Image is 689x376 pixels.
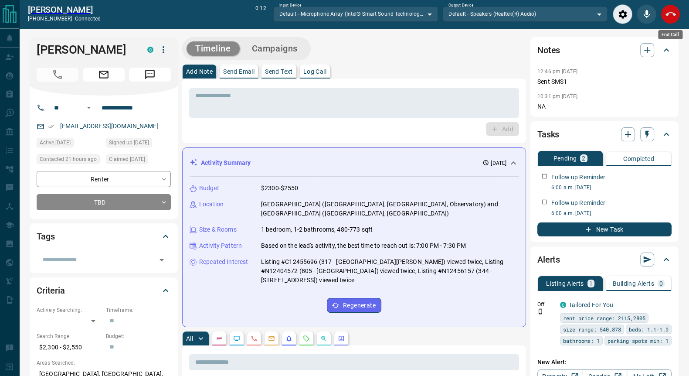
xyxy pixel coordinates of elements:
p: 1 [589,280,593,287]
button: Open [156,254,168,266]
svg: Lead Browsing Activity [233,335,240,342]
p: Size & Rooms [199,225,237,234]
svg: Emails [268,335,275,342]
span: Signed up [DATE] [109,138,149,147]
div: Mon Oct 13 2025 [37,138,102,150]
button: New Task [537,222,672,236]
p: Sent SMS1 [537,77,672,86]
span: rent price range: 2115,2805 [563,314,645,322]
h2: Tags [37,229,54,243]
span: Message [129,68,171,82]
svg: Listing Alerts [285,335,292,342]
div: Renter [37,171,171,187]
p: Repeated Interest [199,257,248,267]
p: 1 bedroom, 1-2 bathrooms, 480-773 sqft [261,225,373,234]
p: 0 [659,280,663,287]
button: Timeline [187,41,240,56]
a: [PERSON_NAME] [28,4,101,15]
svg: Push Notification Only [537,308,543,314]
p: Areas Searched: [37,359,171,367]
div: Mon Oct 13 2025 [106,138,171,150]
p: Follow up Reminder [551,198,605,208]
div: Mute [637,4,656,24]
div: Activity Summary[DATE] [190,155,519,171]
div: Tue Oct 14 2025 [37,154,102,167]
p: Follow up Reminder [551,173,605,182]
svg: Agent Actions [338,335,345,342]
div: Notes [537,40,672,61]
div: TBD [37,194,171,210]
span: Active [DATE] [40,138,71,147]
p: Completed [623,156,654,162]
div: condos.ca [147,47,153,53]
span: Call [37,68,78,82]
button: Open [84,103,94,113]
div: Audio Settings [613,4,632,24]
label: Output Device [448,3,473,8]
p: Off [537,301,555,308]
button: Regenerate [327,298,381,313]
span: Email [83,68,125,82]
h1: [PERSON_NAME] [37,43,134,57]
p: 10:31 pm [DATE] [537,93,577,99]
p: New Alert: [537,358,672,367]
h2: Alerts [537,253,560,267]
p: NA [537,102,672,111]
p: $2300-$2550 [261,184,298,193]
svg: Email Verified [48,123,54,130]
p: Log Call [303,68,326,75]
p: Building Alerts [613,280,654,287]
svg: Requests [303,335,310,342]
p: Pending [553,155,577,161]
h2: Notes [537,43,560,57]
p: [GEOGRAPHIC_DATA] ([GEOGRAPHIC_DATA], [GEOGRAPHIC_DATA], Observatory) and [GEOGRAPHIC_DATA] ([GEO... [261,200,519,218]
div: Tags [37,226,171,247]
p: Based on the lead's activity, the best time to reach out is: 7:00 PM - 7:30 PM [261,241,466,250]
p: Location [199,200,224,209]
p: 2 [582,155,585,161]
p: Search Range: [37,332,102,340]
span: Contacted 21 hours ago [40,155,97,164]
span: bathrooms: 1 [563,336,600,345]
div: Default - Microphone Array (Intel® Smart Sound Technology for Digital Microphones) [273,7,438,21]
span: size range: 540,878 [563,325,621,334]
span: parking spots min: 1 [608,336,669,345]
span: beds: 1.1-1.9 [629,325,669,334]
svg: Calls [251,335,258,342]
span: connected [75,16,101,22]
svg: Notes [216,335,223,342]
p: Listing Alerts [546,280,584,287]
p: 12:46 pm [DATE] [537,68,577,75]
p: Send Email [223,68,255,75]
p: Listing #C12455696 (317 - [GEOGRAPHIC_DATA][PERSON_NAME]) viewed twice, Listing #N12404572 (805 -... [261,257,519,285]
p: [PHONE_NUMBER] - [28,15,101,23]
div: condos.ca [560,302,566,308]
p: Activity Summary [201,158,251,167]
div: Default - Speakers (Realtek(R) Audio) [442,7,608,21]
p: Budget [199,184,219,193]
p: Activity Pattern [199,241,242,250]
div: End Call [661,4,680,24]
h2: Criteria [37,284,65,297]
div: Tasks [537,124,672,145]
p: 0:12 [255,4,266,24]
p: All [186,335,193,342]
h2: Tasks [537,127,559,141]
p: 6:00 a.m. [DATE] [551,209,672,217]
div: Mon Oct 13 2025 [106,154,171,167]
span: Claimed [DATE] [109,155,145,164]
label: Input Device [279,3,302,8]
p: Timeframe: [106,306,171,314]
svg: Opportunities [320,335,327,342]
a: [EMAIL_ADDRESS][DOMAIN_NAME] [60,123,159,130]
p: Actively Searching: [37,306,102,314]
a: Tailored For You [569,301,613,308]
p: $2,300 - $2,550 [37,340,102,355]
div: Alerts [537,249,672,270]
button: Campaigns [243,41,306,56]
p: [DATE] [491,159,506,167]
div: Criteria [37,280,171,301]
p: 6:00 a.m. [DATE] [551,184,672,191]
div: End Call [658,30,682,39]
